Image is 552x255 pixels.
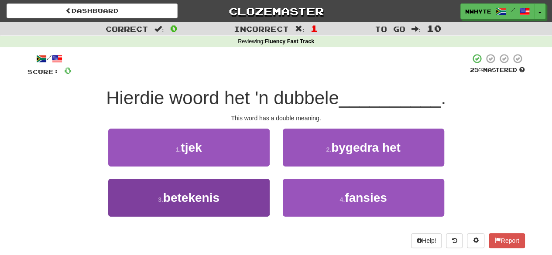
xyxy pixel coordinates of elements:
[465,7,491,15] span: nwhyte
[331,141,401,154] span: bygedra het
[27,114,525,122] div: This word has a double meaning.
[339,88,441,108] span: __________
[181,141,202,154] span: tjek
[108,129,270,167] button: 1.tjek
[191,3,362,19] a: Clozemaster
[106,24,148,33] span: Correct
[27,68,59,75] span: Score:
[158,196,163,203] small: 3 .
[7,3,178,18] a: Dashboard
[170,23,178,34] span: 0
[27,53,72,64] div: /
[470,66,525,74] div: Mastered
[441,88,446,108] span: .
[411,25,421,33] span: :
[283,129,444,167] button: 2.bygedra het
[295,25,305,33] span: :
[339,196,345,203] small: 4 .
[64,65,72,76] span: 0
[265,38,314,44] strong: Fluency Fast Track
[374,24,405,33] span: To go
[154,25,164,33] span: :
[460,3,535,19] a: nwhyte /
[446,233,463,248] button: Round history (alt+y)
[176,146,181,153] small: 1 .
[411,233,442,248] button: Help!
[311,23,318,34] span: 1
[427,23,442,34] span: 10
[108,179,270,217] button: 3.betekenis
[470,66,483,73] span: 25 %
[326,146,331,153] small: 2 .
[283,179,444,217] button: 4.fansies
[489,233,525,248] button: Report
[234,24,289,33] span: Incorrect
[511,7,515,13] span: /
[345,191,387,204] span: fansies
[106,88,339,108] span: Hierdie woord het 'n dubbele
[163,191,219,204] span: betekenis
